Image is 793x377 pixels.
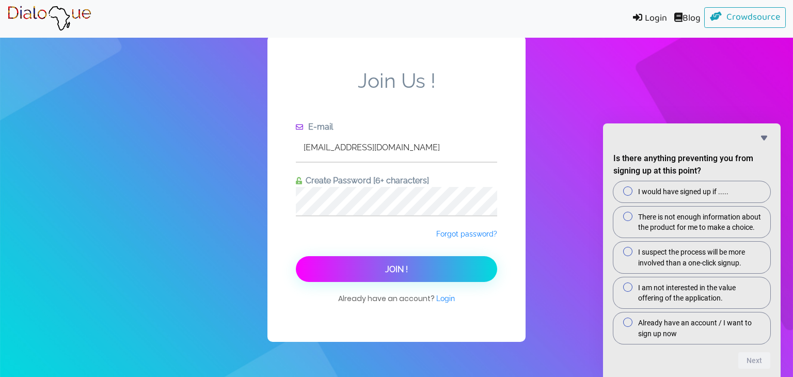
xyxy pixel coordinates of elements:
[638,212,762,233] span: There is not enough information about the product for me to make a choice.
[302,176,429,185] span: Create Password [6+ characters]
[638,318,762,339] span: Already have an account / I want to sign up now
[436,230,497,238] span: Forgot password?
[613,181,770,344] div: Is there anything preventing you from signing up at this point?
[625,7,671,30] a: Login
[638,282,762,304] span: I am not interested in the value offering of the application.
[385,264,408,274] span: Join !
[436,293,455,304] a: Login
[638,247,762,268] span: I suspect the process will be more involved than a one-click signup.
[738,352,770,369] button: Next question
[758,132,770,144] button: Hide survey
[296,133,497,162] input: Enter e-mail
[671,7,704,30] a: Blog
[296,256,497,282] button: Join !
[436,229,497,239] a: Forgot password?
[436,294,455,303] span: Login
[613,152,770,177] h2: Is there anything preventing you from signing up at this point?
[305,122,333,132] span: E-mail
[613,132,770,369] div: Is there anything preventing you from signing up at this point?
[704,7,786,28] a: Crowdsource
[7,6,91,32] img: Brand
[296,69,497,121] span: Join Us !
[338,293,455,314] span: Already have an account?
[638,186,728,197] span: I would have signed up if .....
